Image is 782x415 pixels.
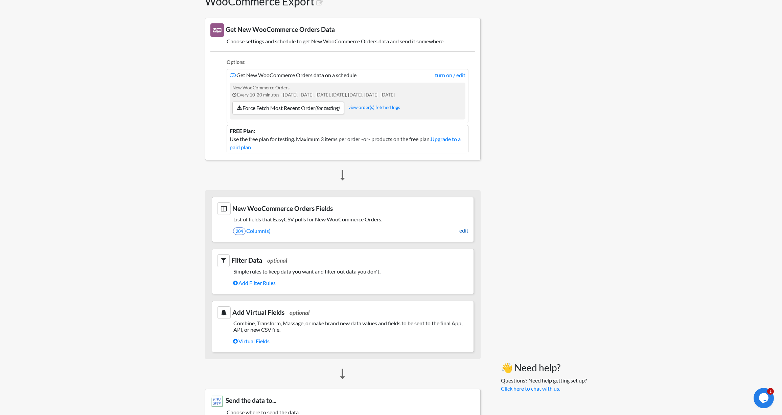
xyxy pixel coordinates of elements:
span: 204 [233,227,246,235]
h5: Combine, Transform, Massage, or make brand new data values and fields to be sent to the final App... [217,320,468,333]
a: Force Fetch Most Recent Order(for testing) [232,102,344,114]
img: New WooCommerce Orders [210,23,224,37]
a: edit [459,226,468,235]
a: 204Column(s) [233,225,468,237]
span: optional [290,309,309,316]
b: FREE Plan: [230,128,255,134]
h3: Get New WooCommerce Orders Data [210,23,475,37]
h5: List of fields that EasyCSV pulls for New WooCommerce Orders. [217,216,468,222]
li: Use the free plan for testing. Maximum 3 items per order -or- products on the free plan. [227,125,468,153]
h5: Choose settings and schedule to get New WooCommerce Orders data and send it somewhere. [210,38,475,44]
h3: Filter Data [217,254,468,267]
a: turn on / edit [435,71,465,79]
a: Add Filter Rules [233,277,468,289]
a: Click here to chat with us. [501,385,560,392]
img: FTP or SFTP [210,394,224,408]
a: Upgrade to a paid plan [230,136,461,150]
span: optional [267,257,287,264]
i: (for testing) [315,105,340,111]
a: view order(s) fetched logs [348,105,400,110]
h5: Simple rules to keep data you want and filter out data you don't. [217,268,468,275]
h3: Add Virtual Fields [217,306,468,319]
h3: New WooCommerce Orders Fields [217,202,468,215]
h3: Send the data to... [210,394,475,408]
li: Get New WooCommerce Orders data on a schedule [227,69,468,123]
p: Questions? Need help getting set up? [501,376,587,393]
div: New WooCommerce Orders Every 10-20 minutes - [DATE], [DATE], [DATE], [DATE], [DATE], [DATE], [DATE] [230,83,465,119]
iframe: chat widget [754,388,775,408]
h3: 👋 Need help? [501,362,587,374]
li: Options: [227,59,468,68]
a: Virtual Fields [233,335,468,347]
